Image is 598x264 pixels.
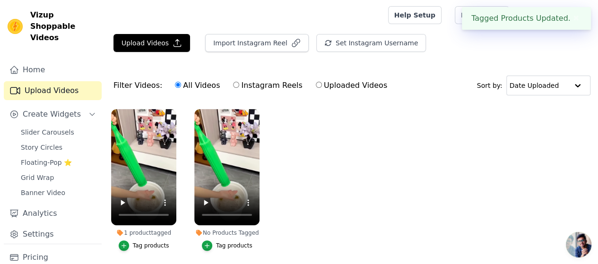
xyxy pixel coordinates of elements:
[566,232,591,257] div: Open chat
[4,105,102,124] button: Create Widgets
[477,76,591,95] div: Sort by:
[174,79,220,92] label: All Videos
[15,126,102,139] a: Slider Carousels
[21,188,65,197] span: Banner Video
[517,7,590,24] button: T the urban edge
[202,240,252,251] button: Tag products
[194,229,260,237] div: No Products Tagged
[216,242,252,249] div: Tag products
[532,7,590,24] p: the urban edge
[4,225,102,244] a: Settings
[462,7,591,30] div: Tagged Products Updated.
[388,6,442,24] a: Help Setup
[316,34,426,52] button: Set Instagram Username
[175,82,181,88] input: All Videos
[15,186,102,199] a: Banner Video
[233,82,239,88] input: Instagram Reels
[21,158,72,167] span: Floating-Pop ⭐
[30,9,98,43] span: Vizup Shoppable Videos
[119,240,169,251] button: Tag products
[15,171,102,184] a: Grid Wrap
[8,19,23,34] img: Vizup
[4,204,102,223] a: Analytics
[113,34,190,52] button: Upload Videos
[111,229,176,237] div: 1 product tagged
[15,141,102,154] a: Story Circles
[4,81,102,100] a: Upload Videos
[21,173,54,182] span: Grid Wrap
[23,109,81,120] span: Create Widgets
[21,143,62,152] span: Story Circles
[21,128,74,137] span: Slider Carousels
[205,34,309,52] button: Import Instagram Reel
[113,75,392,96] div: Filter Videos:
[316,82,322,88] input: Uploaded Videos
[571,13,581,24] button: Close
[315,79,388,92] label: Uploaded Videos
[455,6,509,24] a: Book Demo
[133,242,169,249] div: Tag products
[4,60,102,79] a: Home
[233,79,303,92] label: Instagram Reels
[15,156,102,169] a: Floating-Pop ⭐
